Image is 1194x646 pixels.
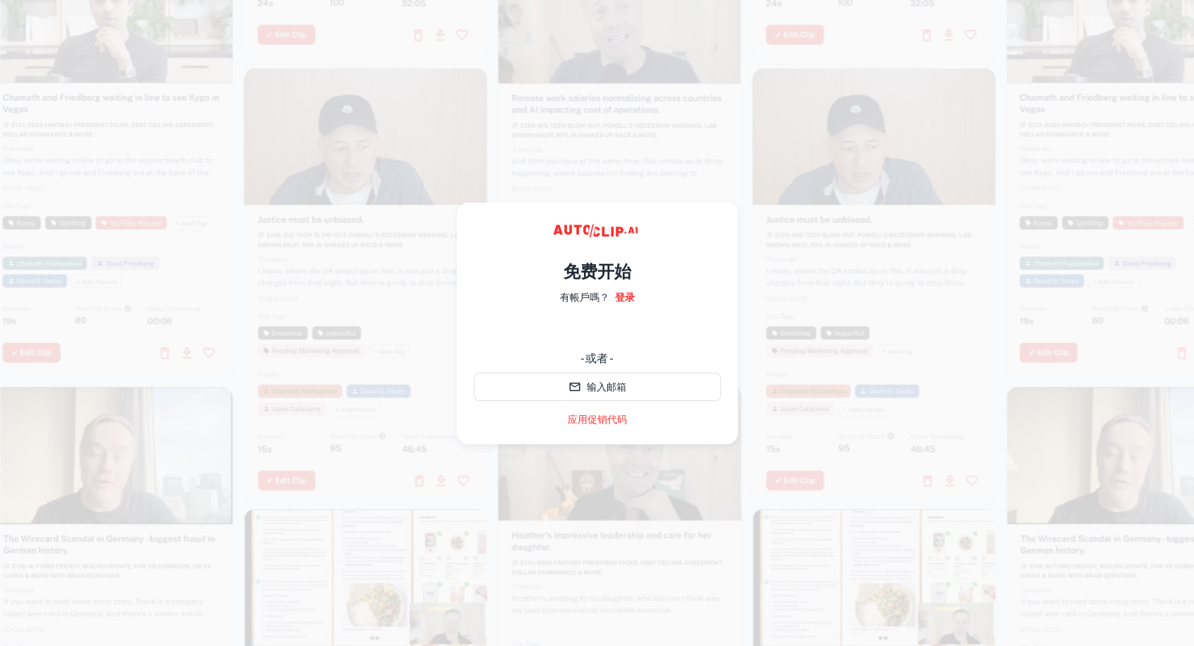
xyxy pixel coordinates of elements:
[615,289,635,305] a: 登录
[587,381,626,393] font: 输入邮箱
[467,315,728,346] iframe: “使用Google账号登录”按钮
[568,414,627,425] font: 应用促销代码
[580,352,614,365] font: - 或者 -
[560,292,609,303] font: 有帳戶嗎？
[563,261,631,281] font: 免费开始
[615,292,635,303] font: 登录
[474,373,721,401] button: 输入邮箱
